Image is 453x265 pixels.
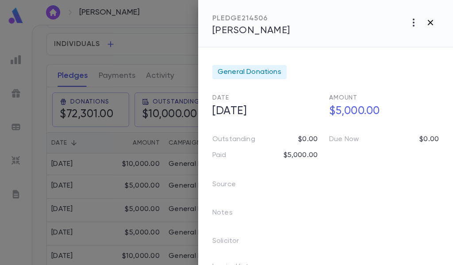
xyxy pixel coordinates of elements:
h5: [DATE] [207,102,322,121]
p: Outstanding [212,135,255,144]
h5: $5,000.00 [324,102,439,121]
span: General Donations [218,68,281,77]
p: Solicitor [212,234,253,252]
p: Paid [212,151,226,160]
span: Date [212,95,229,101]
p: $0.00 [298,135,318,144]
div: PLEDGE 214506 [212,14,290,23]
span: Amount [329,95,357,101]
p: $0.00 [419,135,439,144]
p: Due Now [329,135,359,144]
span: [PERSON_NAME] [212,26,290,35]
p: $5,000.00 [284,151,318,160]
div: General Donations [212,65,287,79]
p: Notes [212,206,247,223]
p: Source [212,177,250,195]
